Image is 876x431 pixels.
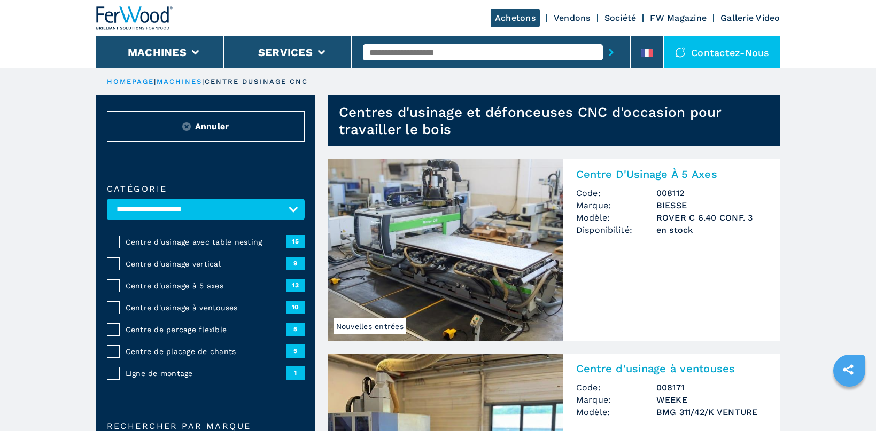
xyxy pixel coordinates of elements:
[675,47,686,58] img: Contactez-nous
[128,46,187,59] button: Machines
[576,168,768,181] h2: Centre D'Usinage À 5 Axes
[107,77,154,85] a: HOMEPAGE
[491,9,540,27] a: Achetons
[286,257,305,270] span: 9
[126,280,286,291] span: Centre d'usinage à 5 axes
[202,77,204,85] span: |
[205,77,308,87] p: centre dusinage cnc
[334,318,406,334] span: Nouvelles entrées
[576,381,656,394] span: Code:
[286,301,305,314] span: 10
[286,235,305,248] span: 15
[126,302,286,313] span: Centre d'usinage à ventouses
[656,187,768,199] h3: 008112
[576,362,768,375] h2: Centre d'usinage à ventouses
[328,159,780,341] a: Centre D'Usinage À 5 Axes BIESSE ROVER C 6.40 CONF. 3Nouvelles entréesCentre D'Usinage À 5 AxesCo...
[656,394,768,406] h3: WEEKE
[576,406,656,418] span: Modèle:
[107,422,305,430] label: Rechercher par marque
[258,46,313,59] button: Services
[107,185,305,193] label: catégorie
[126,368,286,379] span: Ligne de montage
[576,187,656,199] span: Code:
[126,258,286,269] span: Centre d'usinage vertical
[328,159,563,341] img: Centre D'Usinage À 5 Axes BIESSE ROVER C 6.40 CONF. 3
[831,383,868,423] iframe: Chat
[650,13,707,23] a: FW Magazine
[576,224,656,236] span: Disponibilité:
[720,13,780,23] a: Gallerie Video
[96,6,173,30] img: Ferwood
[656,211,768,224] h3: ROVER C 6.40 CONF. 3
[576,211,656,224] span: Modèle:
[126,324,286,335] span: Centre de percage flexible
[656,199,768,211] h3: BIESSE
[656,406,768,418] h3: BMG 311/42/K VENTURE
[286,323,305,335] span: 5
[157,77,203,85] a: machines
[604,13,637,23] a: Société
[339,104,780,138] h1: Centres d'usinage et défonceuses CNC d'occasion pour travailler le bois
[603,40,619,65] button: submit-button
[107,111,305,142] button: ResetAnnuler
[576,394,656,406] span: Marque:
[286,279,305,292] span: 13
[835,356,862,383] a: sharethis
[126,346,286,357] span: Centre de placage de chants
[656,381,768,394] h3: 008171
[286,344,305,357] span: 5
[576,199,656,211] span: Marque:
[554,13,591,23] a: Vendons
[656,224,768,236] span: en stock
[195,120,229,132] span: Annuler
[154,77,156,85] span: |
[126,237,286,247] span: Centre d'usinage avec table nesting
[664,36,780,68] div: Contactez-nous
[182,122,191,131] img: Reset
[286,366,305,379] span: 1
